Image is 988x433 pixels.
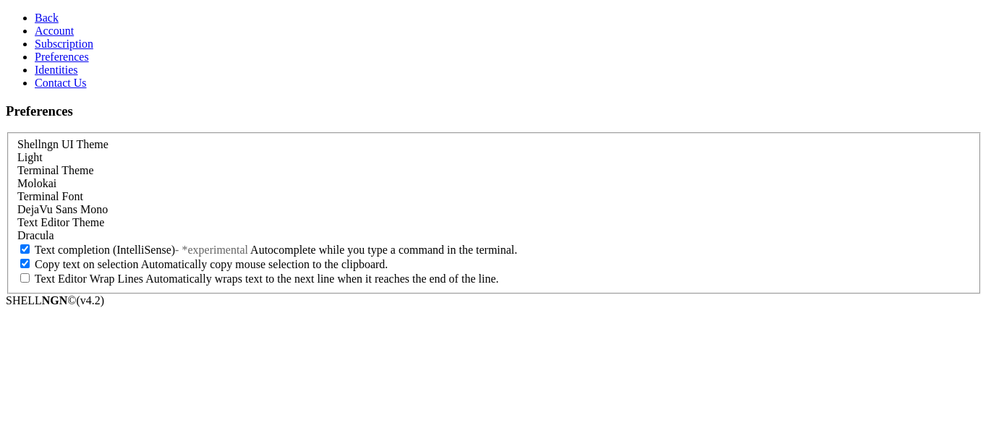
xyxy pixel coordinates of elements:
[20,273,30,283] input: Text Editor Wrap Lines Automatically wraps text to the next line when it reaches the end of the l...
[17,177,56,189] span: Molokai
[17,151,971,164] div: Light
[35,12,59,24] a: Back
[35,38,93,50] a: Subscription
[17,203,971,216] div: DejaVu Sans Mono
[17,138,108,150] label: Shellngn UI Theme
[17,216,104,228] label: Text Editor Theme
[17,151,43,163] span: Light
[17,203,108,215] span: DejaVu Sans Mono
[17,229,54,241] span: Dracula
[250,244,517,256] span: Autocomplete while you type a command in the terminal.
[17,164,94,176] label: Terminal Theme
[35,25,74,37] a: Account
[17,190,83,202] label: Terminal Font
[17,229,971,242] div: Dracula
[35,51,89,63] a: Preferences
[35,77,87,89] a: Contact Us
[35,273,143,285] span: Text Editor Wrap Lines
[6,294,104,306] span: SHELL ©
[6,103,982,119] h3: Preferences
[35,64,78,76] a: Identities
[141,258,388,270] span: Automatically copy mouse selection to the clipboard.
[17,177,971,190] div: Molokai
[42,294,68,306] b: NGN
[145,273,498,285] span: Automatically wraps text to the next line when it reaches the end of the line.
[35,244,175,256] span: Text completion (IntelliSense)
[175,244,248,256] span: - *experimental
[20,244,30,254] input: Text completion (IntelliSense)- *experimental Autocomplete while you type a command in the terminal.
[77,294,105,306] span: 4.2.0
[20,259,30,268] input: Copy text on selection Automatically copy mouse selection to the clipboard.
[35,258,139,270] span: Copy text on selection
